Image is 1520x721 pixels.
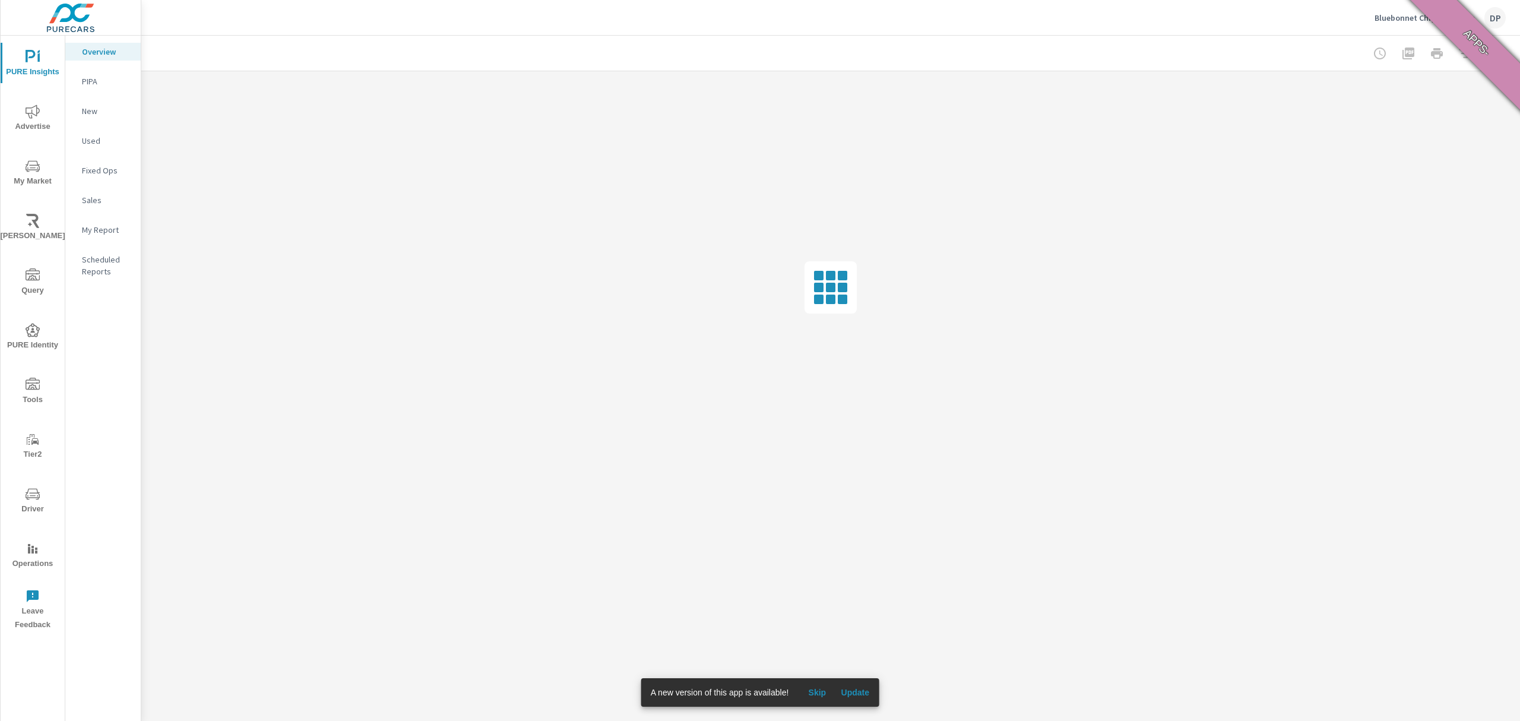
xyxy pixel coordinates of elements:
span: Operations [4,542,61,571]
div: Overview [65,43,141,61]
span: A new version of this app is available! [651,688,789,697]
div: DP [1484,7,1506,29]
div: New [65,102,141,120]
p: My Report [82,224,131,236]
p: Used [82,135,131,147]
div: Fixed Ops [65,162,141,179]
div: nav menu [1,36,65,637]
span: Skip [803,687,831,698]
p: Fixed Ops [82,165,131,176]
p: Scheduled Reports [82,254,131,277]
button: Skip [798,683,836,702]
p: Bluebonnet Chrysler Dodge [1375,12,1475,23]
span: Tools [4,378,61,407]
span: My Market [4,159,61,188]
div: Used [65,132,141,150]
span: [PERSON_NAME] [4,214,61,243]
p: Overview [82,46,131,58]
span: Query [4,268,61,298]
span: Advertise [4,105,61,134]
button: Update [836,683,874,702]
span: Driver [4,487,61,516]
span: PURE Insights [4,50,61,79]
p: PIPA [82,75,131,87]
p: New [82,105,131,117]
div: My Report [65,221,141,239]
span: Tier2 [4,432,61,461]
div: Scheduled Reports [65,251,141,280]
div: PIPA [65,72,141,90]
span: Leave Feedback [4,589,61,632]
span: Update [841,687,869,698]
div: Sales [65,191,141,209]
span: PURE Identity [4,323,61,352]
p: Sales [82,194,131,206]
